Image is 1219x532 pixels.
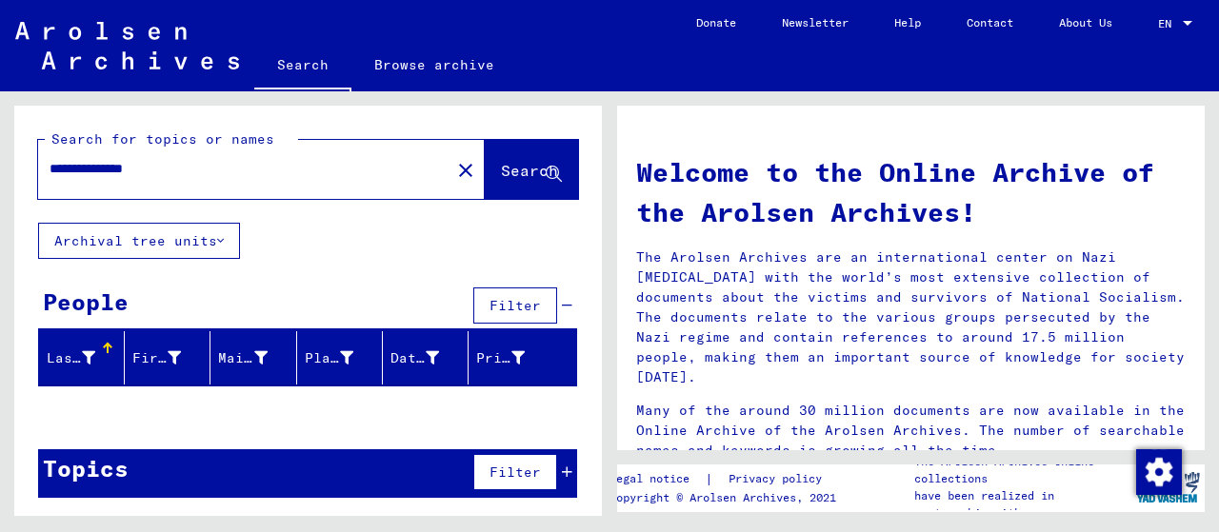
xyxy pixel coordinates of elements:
[390,343,468,373] div: Date of Birth
[1135,448,1181,494] div: Change consent
[609,469,845,489] div: |
[305,348,353,368] div: Place of Birth
[47,343,124,373] div: Last Name
[132,348,181,368] div: First Name
[636,247,1186,387] p: The Arolsen Archives are an international center on Nazi [MEDICAL_DATA] with the world’s most ext...
[305,343,382,373] div: Place of Birth
[473,287,557,324] button: Filter
[485,140,578,199] button: Search
[501,161,558,180] span: Search
[383,331,469,384] mat-header-cell: Date of Birth
[297,331,383,384] mat-header-cell: Place of Birth
[447,150,485,188] button: Clear
[490,297,541,314] span: Filter
[1132,463,1204,511] img: yv_logo.png
[390,348,439,368] div: Date of Birth
[351,42,517,88] a: Browse archive
[490,463,541,481] span: Filter
[125,331,210,384] mat-header-cell: First Name
[1158,17,1179,30] span: EN
[218,348,267,368] div: Maiden Name
[51,130,274,148] mat-label: Search for topics or names
[914,453,1131,487] p: The Arolsen Archives online collections
[476,348,525,368] div: Prisoner #
[254,42,351,91] a: Search
[454,159,477,182] mat-icon: close
[914,487,1131,522] p: have been realized in partnership with
[39,331,125,384] mat-header-cell: Last Name
[38,223,240,259] button: Archival tree units
[43,451,129,485] div: Topics
[218,343,295,373] div: Maiden Name
[1136,449,1182,495] img: Change consent
[473,454,557,490] button: Filter
[609,489,845,506] p: Copyright © Arolsen Archives, 2021
[47,348,95,368] div: Last Name
[210,331,296,384] mat-header-cell: Maiden Name
[636,401,1186,461] p: Many of the around 30 million documents are now available in the Online Archive of the Arolsen Ar...
[609,469,705,489] a: Legal notice
[43,285,129,319] div: People
[476,343,553,373] div: Prisoner #
[713,469,845,489] a: Privacy policy
[636,152,1186,232] h1: Welcome to the Online Archive of the Arolsen Archives!
[15,22,239,69] img: Arolsen_neg.svg
[132,343,210,373] div: First Name
[469,331,576,384] mat-header-cell: Prisoner #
